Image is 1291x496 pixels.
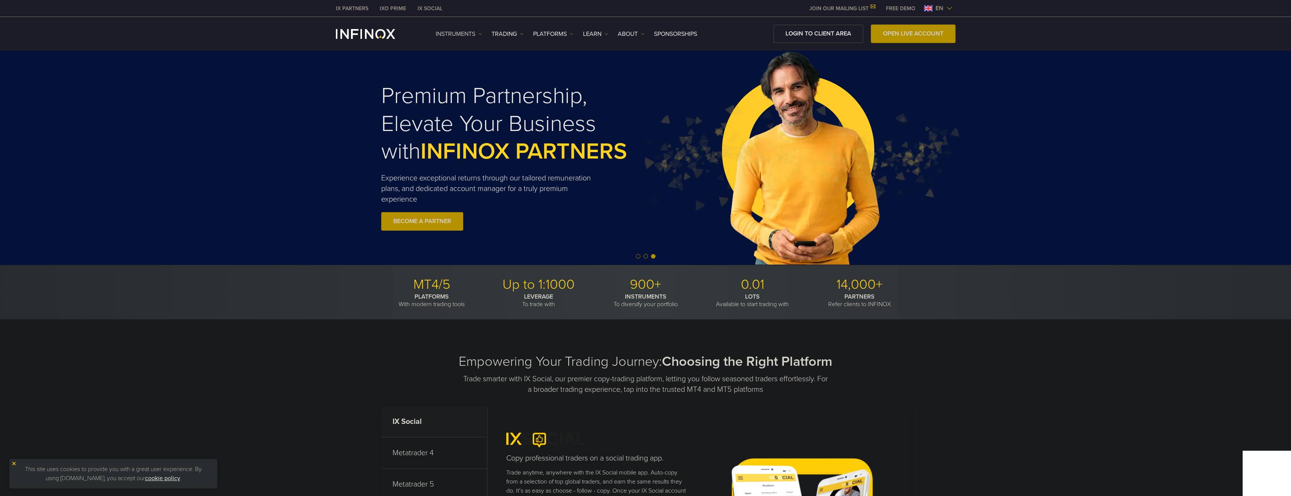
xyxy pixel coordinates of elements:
strong: INSTRUMENTS [625,293,666,300]
span: Go to slide 2 [643,254,648,259]
a: PLATFORMS [533,29,574,39]
p: With modern trading tools [381,293,482,308]
p: 900+ [595,276,696,293]
a: INFINOX [412,5,448,12]
strong: LOTS [745,293,760,300]
a: INFINOX Logo [336,29,413,39]
p: Available to start trading with [702,293,803,308]
h4: Copy professional traders on a social trading app. [506,453,686,464]
p: MT4/5 [381,276,482,293]
p: Trade smarter with IX Social, our premier copy-trading platform, letting you follow seasoned trad... [462,374,829,395]
img: yellow close icon [11,461,17,466]
a: ABOUT [618,29,645,39]
span: en [932,4,946,13]
a: INFINOX [374,5,412,12]
p: This site uses cookies to provide you with a great user experience. By using [DOMAIN_NAME], you a... [13,463,213,485]
a: INFINOX MENU [880,5,921,12]
a: INFINOX [330,5,374,12]
h2: Empowering Your Trading Journey: [381,353,910,370]
a: cookie policy [145,474,180,482]
p: 0.01 [702,276,803,293]
p: Up to 1:1000 [488,276,589,293]
a: TRADING [492,29,524,39]
a: OPEN LIVE ACCOUNT [871,25,955,43]
h2: Premium Partnership, Elevate Your Business with [381,82,662,165]
strong: LEVERAGE [524,293,553,300]
p: Experience exceptional returns through our tailored remuneration plans, and dedicated account man... [381,173,606,205]
span: Go to slide 3 [651,254,656,259]
a: Instruments [436,29,482,39]
strong: PARTNERS [844,293,875,300]
a: LOGIN TO CLIENT AREA [773,25,863,43]
span: Go to slide 1 [636,254,640,259]
a: SPONSORSHIPS [654,29,697,39]
p: Metatrader 4 [381,437,487,469]
a: BECOME A PARTNER [381,212,463,231]
a: JOIN OUR MAILING LIST [804,5,880,12]
p: To diversify your portfolio [595,293,696,308]
span: INFINOX PARTNERS [421,138,627,165]
a: Learn [583,29,608,39]
strong: Choosing the Right Platform [662,353,832,370]
p: 14,000+ [809,276,910,293]
p: Refer clients to INFINOX [809,293,910,308]
p: IX Social [381,406,487,437]
p: To trade with [488,293,589,308]
strong: PLATFORMS [414,293,449,300]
